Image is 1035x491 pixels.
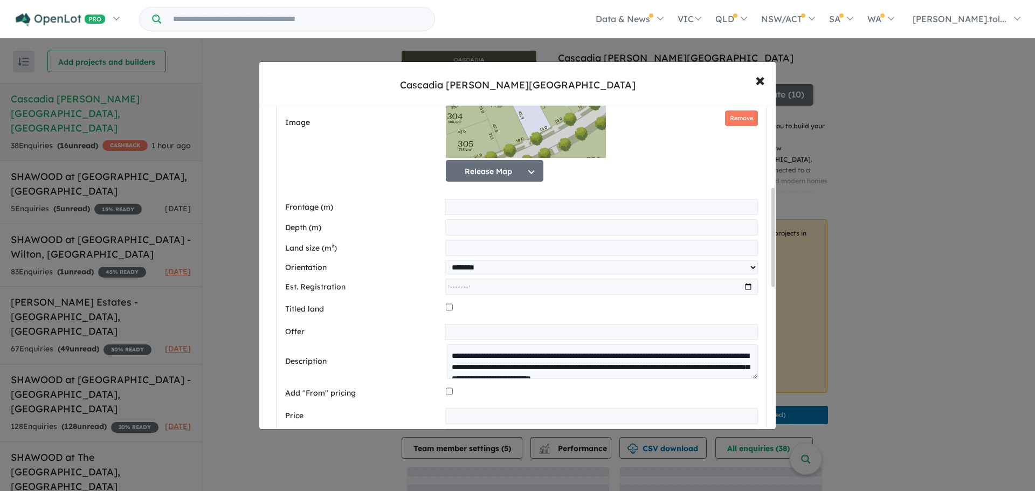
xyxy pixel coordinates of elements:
label: Price [285,410,440,423]
label: Offer [285,326,440,338]
span: × [755,68,765,91]
label: Titled land [285,303,441,316]
label: Orientation [285,261,440,274]
input: Try estate name, suburb, builder or developer [163,8,432,31]
div: Cascadia [PERSON_NAME][GEOGRAPHIC_DATA] [400,78,636,92]
label: Frontage (m) [285,201,440,214]
button: Release Map [446,160,543,182]
label: Land size (m²) [285,242,440,255]
label: Description [285,355,443,368]
img: Openlot PRO Logo White [16,13,106,26]
label: Est. Registration [285,281,440,294]
label: Image [285,116,441,129]
label: Add "From" pricing [285,387,441,400]
button: Remove [725,110,758,126]
span: [PERSON_NAME].tol... [913,13,1006,24]
label: Depth (m) [285,222,440,234]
